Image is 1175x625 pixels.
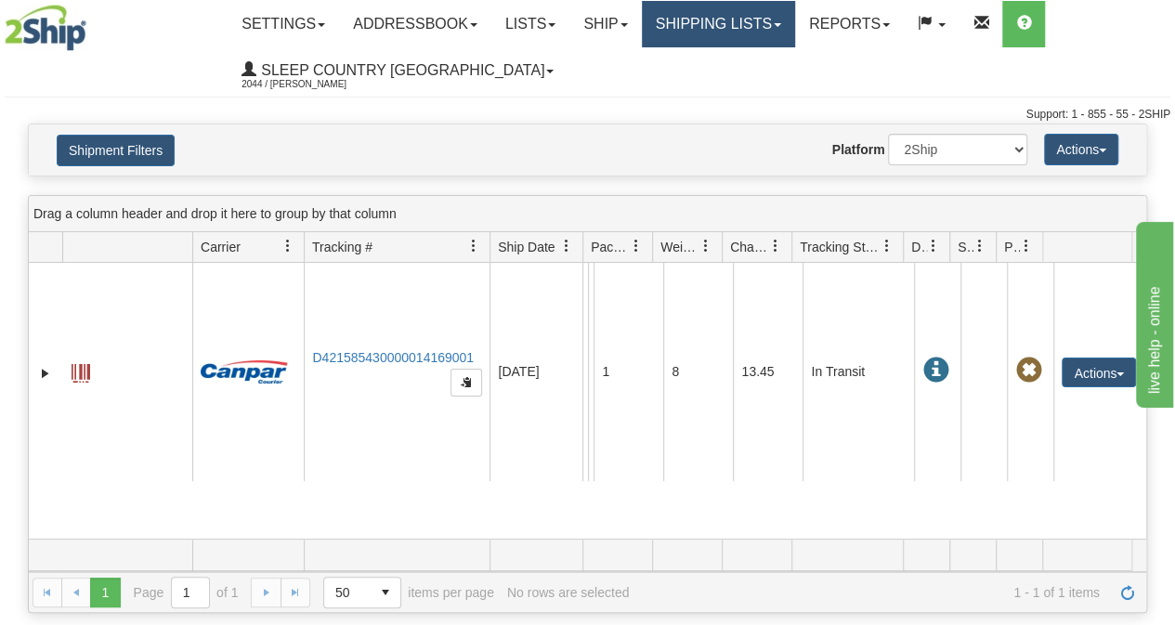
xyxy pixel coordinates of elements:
a: Expand [36,364,55,383]
a: Sleep Country [GEOGRAPHIC_DATA] 2044 / [PERSON_NAME] [228,47,568,94]
span: 1 - 1 of 1 items [642,585,1100,600]
a: Delivery Status filter column settings [918,230,949,262]
a: Ship Date filter column settings [551,230,582,262]
div: No rows are selected [507,585,630,600]
a: Reports [795,1,904,47]
span: select [371,578,400,607]
td: 13.45 [733,263,803,481]
span: Tracking # [312,238,372,256]
a: Addressbook [339,1,491,47]
span: Page 1 [90,578,120,607]
button: Actions [1062,358,1136,387]
a: Label [72,356,90,385]
span: Weight [660,238,699,256]
span: Carrier [201,238,241,256]
td: 8 [663,263,733,481]
td: 1 [594,263,663,481]
td: [PERSON_NAME] [PERSON_NAME] CA AB CALGARY T3M 2G8 [588,263,594,481]
span: Ship Date [498,238,555,256]
span: Page sizes drop down [323,577,401,608]
span: 2044 / [PERSON_NAME] [242,75,381,94]
a: Settings [228,1,339,47]
button: Copy to clipboard [450,369,482,397]
span: Pickup Status [1004,238,1020,256]
span: Tracking Status [800,238,881,256]
button: Shipment Filters [57,135,175,166]
span: Page of 1 [134,577,239,608]
span: Shipment Issues [958,238,973,256]
span: Packages [591,238,630,256]
a: Carrier filter column settings [272,230,304,262]
a: Pickup Status filter column settings [1011,230,1042,262]
div: Support: 1 - 855 - 55 - 2SHIP [5,107,1170,123]
a: Shipping lists [642,1,795,47]
label: Platform [832,140,885,159]
span: 50 [335,583,359,602]
span: Charge [730,238,769,256]
a: Lists [491,1,569,47]
div: grid grouping header [29,196,1146,232]
img: 14 - Canpar [201,360,288,384]
a: Charge filter column settings [760,230,791,262]
div: live help - online [14,11,172,33]
a: Weight filter column settings [690,230,722,262]
a: Tracking # filter column settings [458,230,490,262]
button: Actions [1044,134,1118,165]
td: Sleep Country [GEOGRAPHIC_DATA] Shipping department [GEOGRAPHIC_DATA] [GEOGRAPHIC_DATA] [GEOGRAPH... [582,263,588,481]
td: [DATE] [490,263,582,481]
img: logo2044.jpg [5,5,86,51]
span: Delivery Status [911,238,927,256]
a: Tracking Status filter column settings [871,230,903,262]
a: Ship [569,1,641,47]
span: items per page [323,577,494,608]
a: D421585430000014169001 [312,350,474,365]
td: In Transit [803,263,914,481]
a: Packages filter column settings [620,230,652,262]
span: Pickup Not Assigned [1015,358,1041,384]
a: Refresh [1113,578,1142,607]
span: Sleep Country [GEOGRAPHIC_DATA] [256,62,544,78]
a: Shipment Issues filter column settings [964,230,996,262]
input: Page 1 [172,578,209,607]
iframe: chat widget [1132,217,1173,407]
span: In Transit [922,358,948,384]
